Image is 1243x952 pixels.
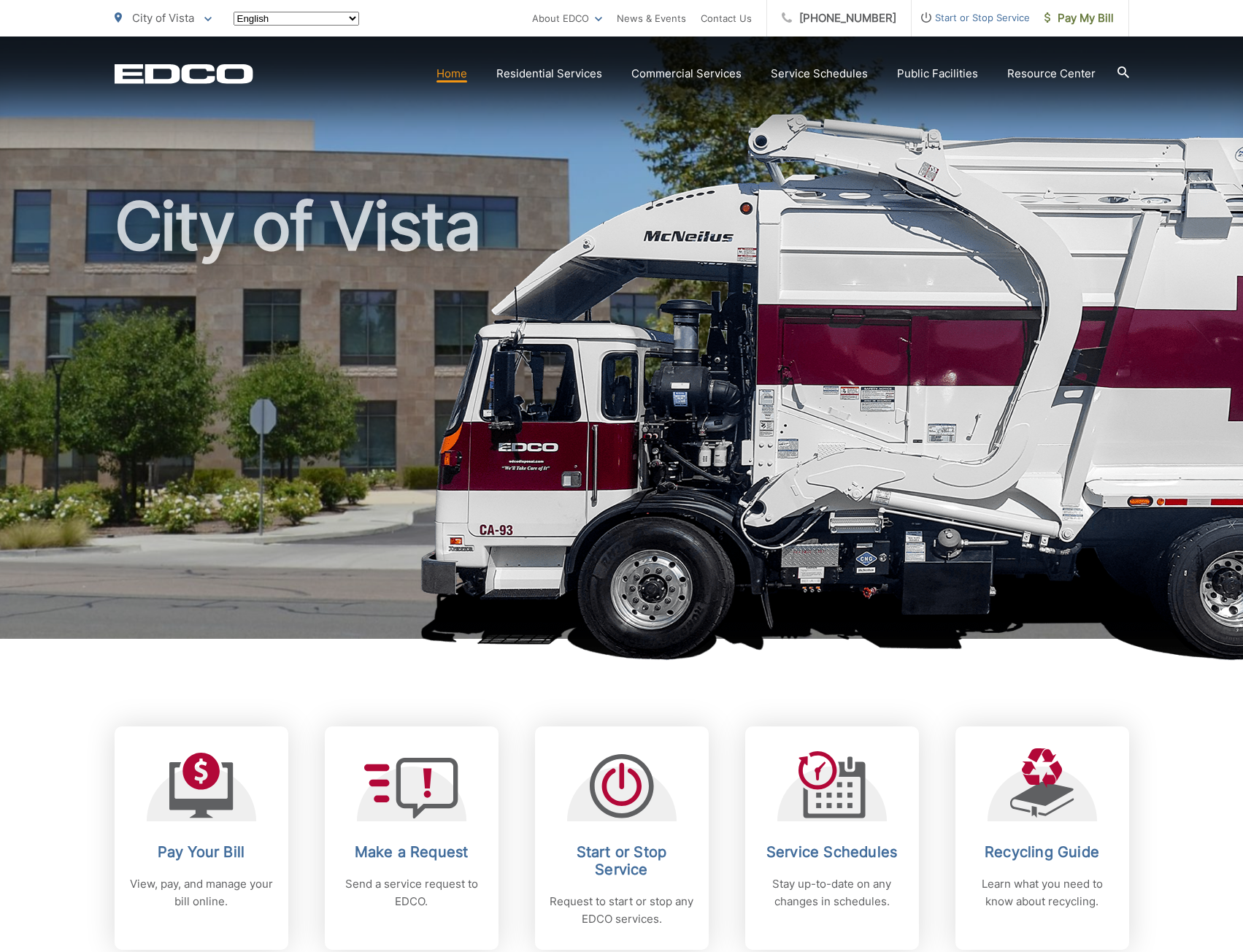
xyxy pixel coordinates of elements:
a: Public Facilities [897,65,978,82]
p: Learn what you need to know about recycling. [970,875,1115,910]
a: Residential Services [496,65,602,82]
a: Resource Center [1007,65,1096,82]
a: Pay Your Bill View, pay, and manage your bill online. [115,726,288,950]
h2: Pay Your Bill [129,843,274,861]
h1: City of Vista [115,190,1129,652]
a: News & Events [617,9,686,27]
select: Select a language [234,12,359,26]
a: Service Schedules [771,65,868,82]
p: Send a service request to EDCO. [339,875,484,910]
p: Request to start or stop any EDCO services. [550,893,694,928]
a: Make a Request Send a service request to EDCO. [325,726,499,950]
a: Recycling Guide Learn what you need to know about recycling. [955,726,1129,950]
span: Pay My Bill [1044,9,1114,27]
h2: Service Schedules [760,843,904,861]
h2: Start or Stop Service [550,843,694,878]
a: About EDCO [532,9,602,27]
span: City of Vista [132,11,194,25]
a: Service Schedules Stay up-to-date on any changes in schedules. [745,726,919,950]
p: Stay up-to-date on any changes in schedules. [760,875,904,910]
a: Home [436,65,467,82]
h2: Recycling Guide [970,843,1115,861]
h2: Make a Request [339,843,484,861]
a: Commercial Services [631,65,742,82]
p: View, pay, and manage your bill online. [129,875,274,910]
a: Contact Us [701,9,752,27]
a: EDCD logo. Return to the homepage. [115,64,253,84]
